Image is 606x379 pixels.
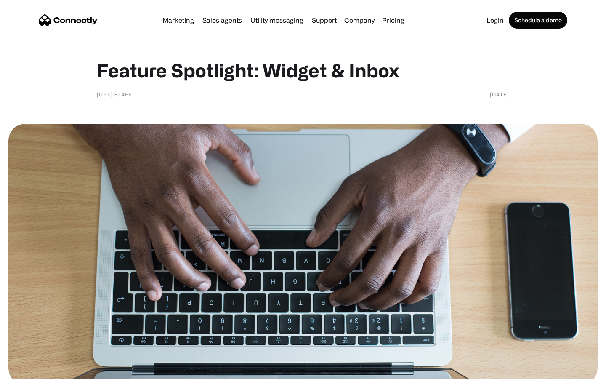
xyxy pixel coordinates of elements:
h1: Feature Spotlight: Widget & Inbox [97,59,509,82]
div: [DATE] [490,90,509,99]
div: Company [344,14,375,26]
a: Support [308,17,340,24]
a: Marketing [159,17,197,24]
div: [URL] staff [97,90,132,99]
a: Pricing [379,17,408,24]
a: Schedule a demo [509,12,567,29]
aside: Language selected: English [8,364,50,376]
a: Login [483,17,507,24]
a: Sales agents [199,17,245,24]
ul: Language list [17,364,50,376]
a: Utility messaging [247,17,307,24]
